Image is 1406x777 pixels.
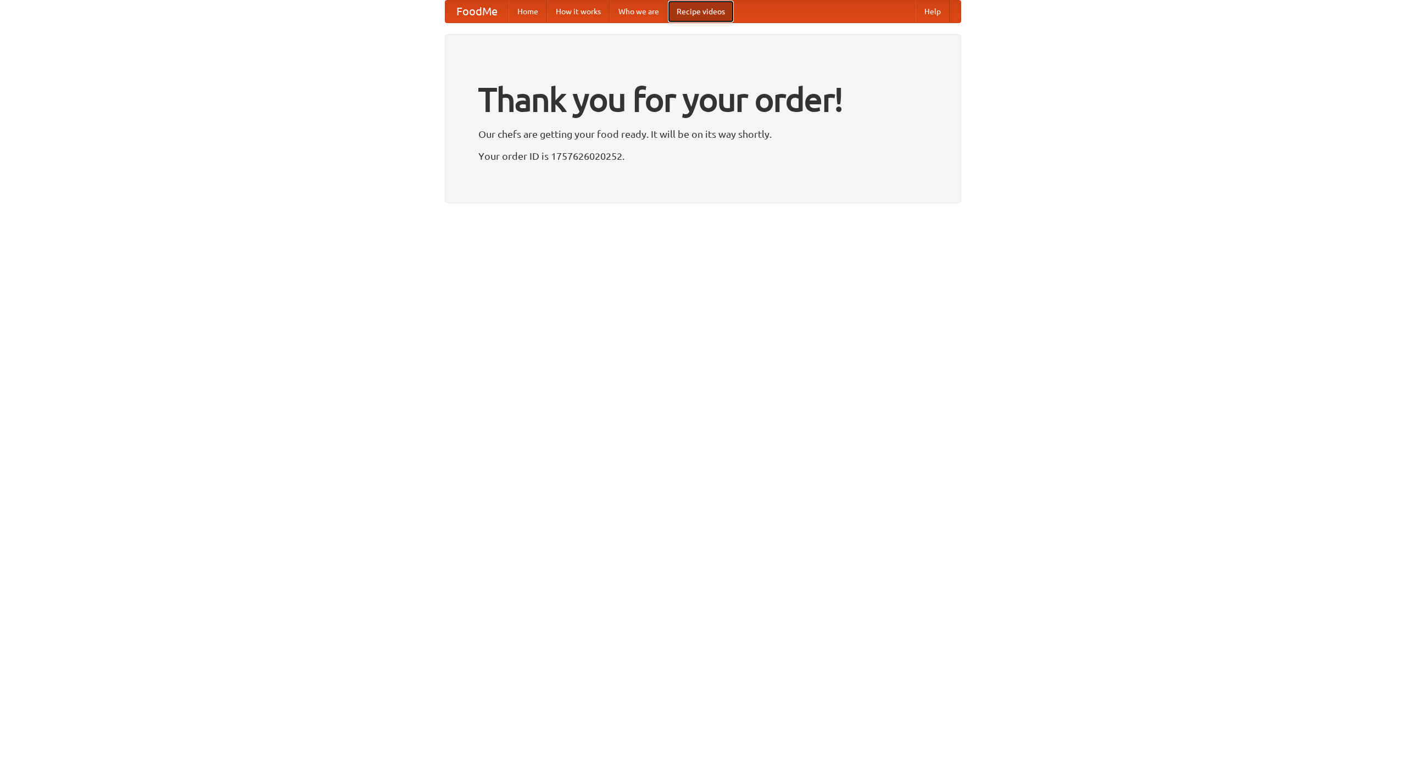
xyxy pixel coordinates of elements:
a: FoodMe [445,1,509,23]
p: Our chefs are getting your food ready. It will be on its way shortly. [478,126,928,142]
a: Help [916,1,950,23]
a: Who we are [610,1,668,23]
a: Recipe videos [668,1,734,23]
p: Your order ID is 1757626020252. [478,148,928,164]
h1: Thank you for your order! [478,73,928,126]
a: How it works [547,1,610,23]
a: Home [509,1,547,23]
